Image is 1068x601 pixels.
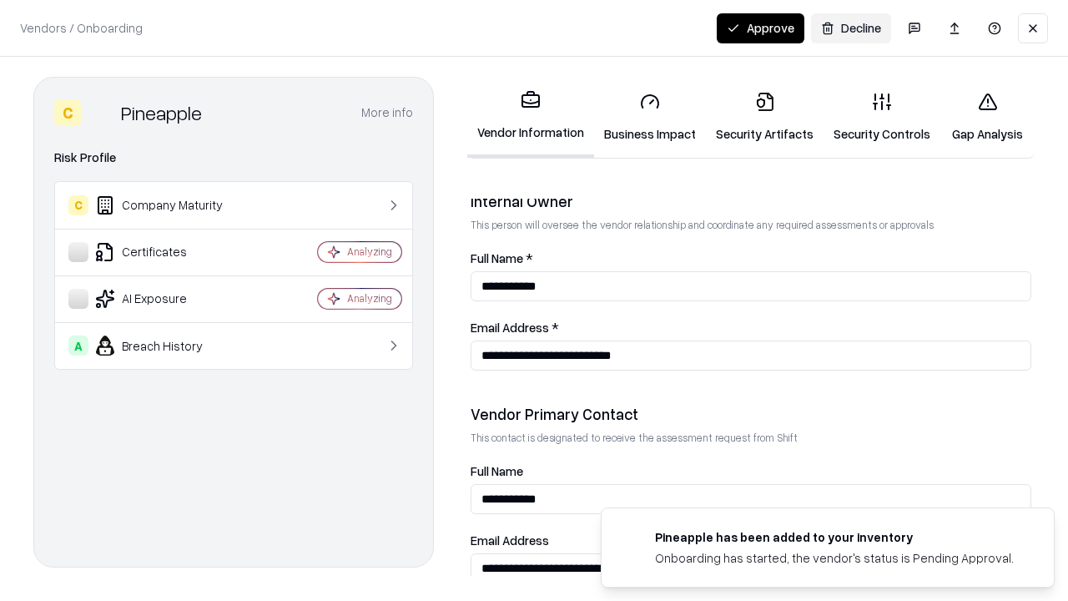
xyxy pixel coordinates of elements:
[717,13,804,43] button: Approve
[471,465,1031,477] label: Full Name
[54,99,81,126] div: C
[68,195,268,215] div: Company Maturity
[54,148,413,168] div: Risk Profile
[811,13,891,43] button: Decline
[655,549,1014,567] div: Onboarding has started, the vendor's status is Pending Approval.
[361,98,413,128] button: More info
[594,78,706,156] a: Business Impact
[471,534,1031,547] label: Email Address
[471,431,1031,445] p: This contact is designated to receive the assessment request from Shift
[68,336,88,356] div: A
[121,99,202,126] div: Pineapple
[347,245,392,259] div: Analyzing
[68,195,88,215] div: C
[88,99,114,126] img: Pineapple
[824,78,940,156] a: Security Controls
[68,242,268,262] div: Certificates
[68,289,268,309] div: AI Exposure
[68,336,268,356] div: Breach History
[471,218,1031,232] p: This person will oversee the vendor relationship and coordinate any required assessments or appro...
[20,19,143,37] p: Vendors / Onboarding
[471,252,1031,265] label: Full Name *
[655,528,1014,546] div: Pineapple has been added to your inventory
[622,528,642,548] img: pineappleenergy.com
[471,321,1031,334] label: Email Address *
[467,77,594,158] a: Vendor Information
[471,404,1031,424] div: Vendor Primary Contact
[471,191,1031,211] div: Internal Owner
[940,78,1035,156] a: Gap Analysis
[347,291,392,306] div: Analyzing
[706,78,824,156] a: Security Artifacts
